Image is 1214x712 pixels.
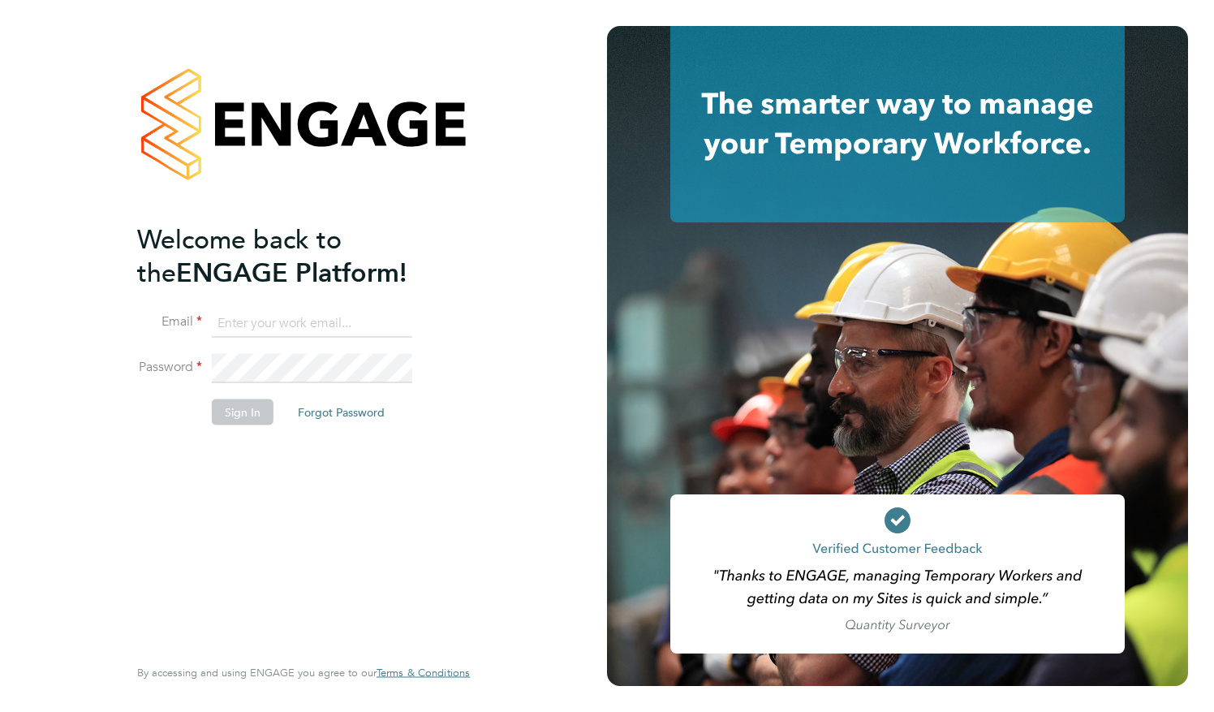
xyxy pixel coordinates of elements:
span: Welcome back to the [137,223,342,288]
button: Forgot Password [285,399,398,425]
span: Terms & Conditions [377,666,470,680]
label: Email [137,313,202,330]
span: By accessing and using ENGAGE you agree to our [137,666,470,680]
a: Terms & Conditions [377,667,470,680]
label: Password [137,358,202,375]
h2: ENGAGE Platform! [137,222,454,289]
input: Enter your work email... [212,309,412,338]
button: Sign In [212,399,273,425]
